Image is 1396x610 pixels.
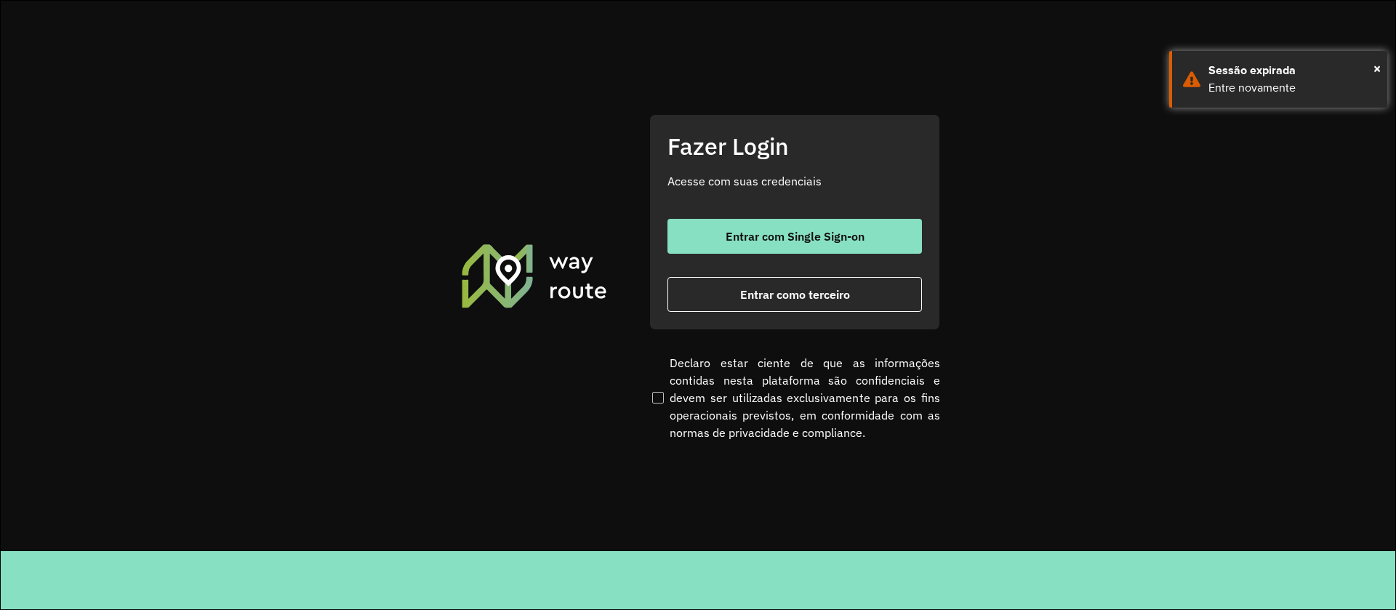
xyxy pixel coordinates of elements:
div: Sessão expirada [1208,62,1376,79]
div: Entre novamente [1208,79,1376,97]
span: × [1373,57,1381,79]
button: button [667,277,922,312]
img: Roteirizador AmbevTech [460,242,609,309]
h2: Fazer Login [667,132,922,160]
span: Entrar com Single Sign-on [726,230,865,242]
button: button [667,219,922,254]
span: Entrar como terceiro [740,289,850,300]
label: Declaro estar ciente de que as informações contidas nesta plataforma são confidenciais e devem se... [649,354,940,441]
p: Acesse com suas credenciais [667,172,922,190]
button: Close [1373,57,1381,79]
